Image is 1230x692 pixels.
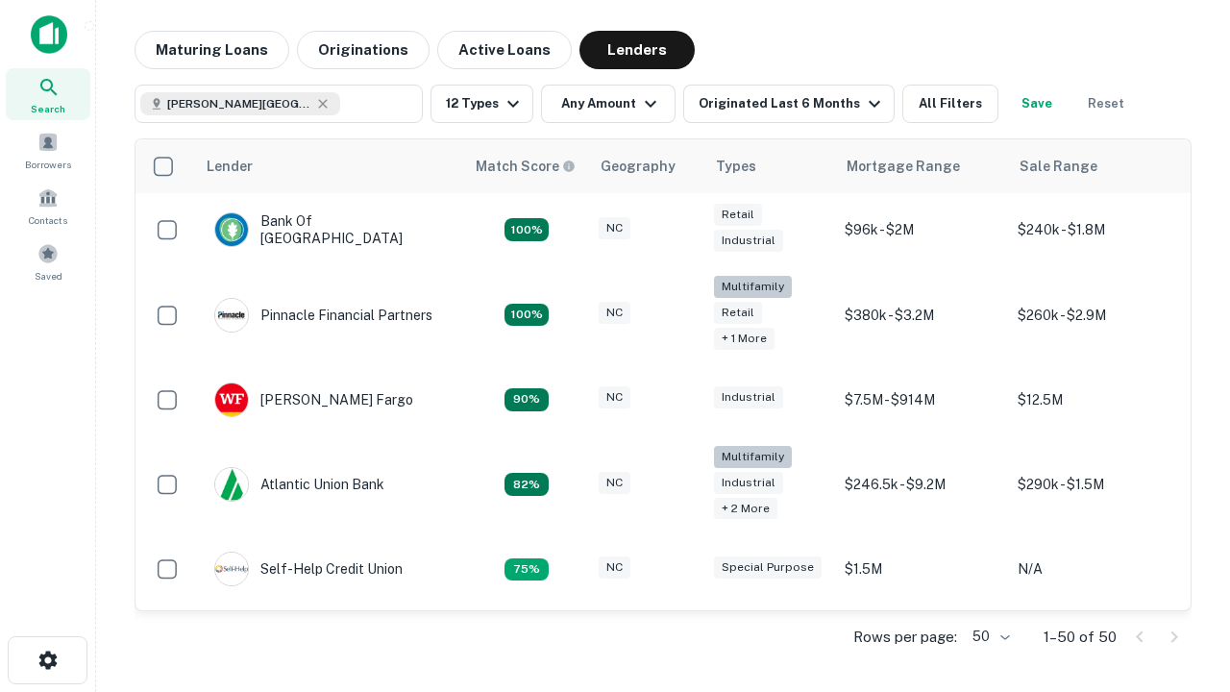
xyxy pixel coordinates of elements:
[504,388,549,411] div: Matching Properties: 12, hasApolloMatch: undefined
[683,85,895,123] button: Originated Last 6 Months
[297,31,430,69] button: Originations
[504,558,549,581] div: Matching Properties: 10, hasApolloMatch: undefined
[430,85,533,123] button: 12 Types
[214,212,445,247] div: Bank Of [GEOGRAPHIC_DATA]
[902,85,998,123] button: All Filters
[167,95,311,112] span: [PERSON_NAME][GEOGRAPHIC_DATA], [GEOGRAPHIC_DATA]
[1006,85,1068,123] button: Save your search to get updates of matches that match your search criteria.
[35,268,62,284] span: Saved
[714,386,783,408] div: Industrial
[214,383,413,417] div: [PERSON_NAME] Fargo
[214,298,432,333] div: Pinnacle Financial Partners
[835,436,1008,533] td: $246.5k - $9.2M
[215,468,248,501] img: picture
[835,266,1008,363] td: $380k - $3.2M
[714,498,777,520] div: + 2 more
[835,363,1008,436] td: $7.5M - $914M
[1008,193,1181,266] td: $240k - $1.8M
[835,139,1008,193] th: Mortgage Range
[504,218,549,241] div: Matching Properties: 14, hasApolloMatch: undefined
[31,101,65,116] span: Search
[714,276,792,298] div: Multifamily
[504,473,549,496] div: Matching Properties: 11, hasApolloMatch: undefined
[847,155,960,178] div: Mortgage Range
[835,193,1008,266] td: $96k - $2M
[6,235,90,287] a: Saved
[599,217,630,239] div: NC
[599,386,630,408] div: NC
[1008,532,1181,605] td: N/A
[714,230,783,252] div: Industrial
[1020,155,1097,178] div: Sale Range
[504,304,549,327] div: Matching Properties: 24, hasApolloMatch: undefined
[1075,85,1137,123] button: Reset
[716,155,756,178] div: Types
[853,626,957,649] p: Rows per page:
[601,155,676,178] div: Geography
[215,383,248,416] img: picture
[207,155,253,178] div: Lender
[714,556,822,579] div: Special Purpose
[599,302,630,324] div: NC
[599,472,630,494] div: NC
[579,31,695,69] button: Lenders
[714,472,783,494] div: Industrial
[135,31,289,69] button: Maturing Loans
[464,139,589,193] th: Capitalize uses an advanced AI algorithm to match your search with the best lender. The match sco...
[714,446,792,468] div: Multifamily
[704,139,835,193] th: Types
[1008,266,1181,363] td: $260k - $2.9M
[699,92,886,115] div: Originated Last 6 Months
[1044,626,1117,649] p: 1–50 of 50
[31,15,67,54] img: capitalize-icon.png
[29,212,67,228] span: Contacts
[714,204,762,226] div: Retail
[1008,363,1181,436] td: $12.5M
[476,156,576,177] div: Capitalize uses an advanced AI algorithm to match your search with the best lender. The match sco...
[1134,477,1230,569] iframe: Chat Widget
[214,467,384,502] div: Atlantic Union Bank
[214,552,403,586] div: Self-help Credit Union
[1008,436,1181,533] td: $290k - $1.5M
[599,556,630,579] div: NC
[714,302,762,324] div: Retail
[476,156,572,177] h6: Match Score
[589,139,704,193] th: Geography
[6,180,90,232] a: Contacts
[541,85,676,123] button: Any Amount
[215,299,248,332] img: picture
[25,157,71,172] span: Borrowers
[215,213,248,246] img: picture
[437,31,572,69] button: Active Loans
[215,553,248,585] img: picture
[195,139,464,193] th: Lender
[835,532,1008,605] td: $1.5M
[6,68,90,120] a: Search
[714,328,775,350] div: + 1 more
[965,623,1013,651] div: 50
[6,124,90,176] a: Borrowers
[1008,139,1181,193] th: Sale Range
